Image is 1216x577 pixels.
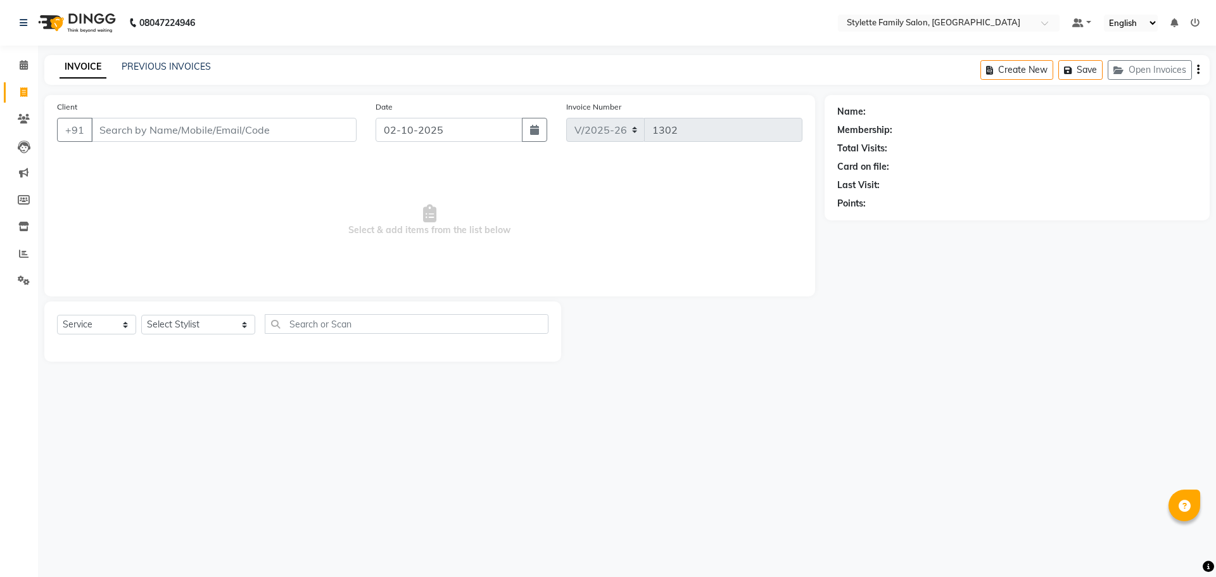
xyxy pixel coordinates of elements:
div: Total Visits: [837,142,887,155]
div: Card on file: [837,160,889,174]
input: Search or Scan [265,314,548,334]
label: Date [376,101,393,113]
b: 08047224946 [139,5,195,41]
button: +91 [57,118,92,142]
label: Invoice Number [566,101,621,113]
button: Save [1058,60,1103,80]
a: PREVIOUS INVOICES [122,61,211,72]
button: Create New [980,60,1053,80]
a: INVOICE [60,56,106,79]
div: Membership: [837,124,892,137]
div: Name: [837,105,866,118]
iframe: chat widget [1163,526,1203,564]
img: logo [32,5,119,41]
div: Points: [837,197,866,210]
input: Search by Name/Mobile/Email/Code [91,118,357,142]
label: Client [57,101,77,113]
div: Last Visit: [837,179,880,192]
button: Open Invoices [1108,60,1192,80]
span: Select & add items from the list below [57,157,802,284]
